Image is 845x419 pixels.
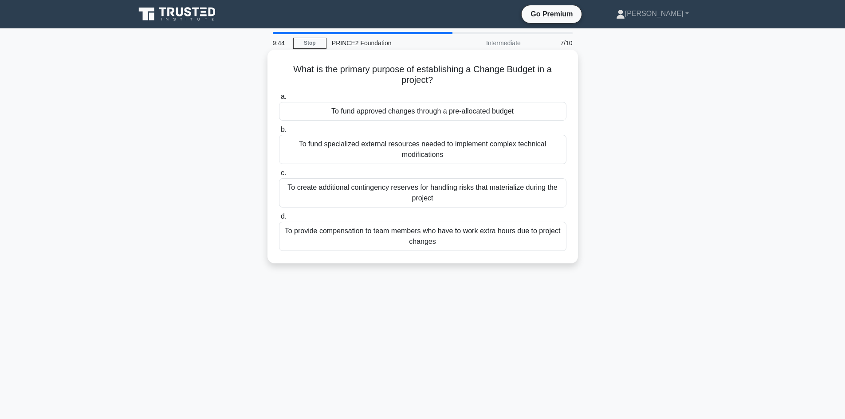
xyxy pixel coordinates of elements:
span: a. [281,93,287,100]
a: Go Premium [525,8,578,20]
a: [PERSON_NAME] [595,5,710,23]
div: To create additional contingency reserves for handling risks that materialize during the project [279,178,566,208]
div: To provide compensation to team members who have to work extra hours due to project changes [279,222,566,251]
div: 7/10 [526,34,578,52]
span: b. [281,125,287,133]
a: Stop [293,38,326,49]
span: d. [281,212,287,220]
h5: What is the primary purpose of establishing a Change Budget in a project? [278,64,567,86]
div: PRINCE2 Foundation [326,34,448,52]
div: Intermediate [448,34,526,52]
div: To fund specialized external resources needed to implement complex technical modifications [279,135,566,164]
div: To fund approved changes through a pre-allocated budget [279,102,566,121]
span: c. [281,169,286,176]
div: 9:44 [267,34,293,52]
